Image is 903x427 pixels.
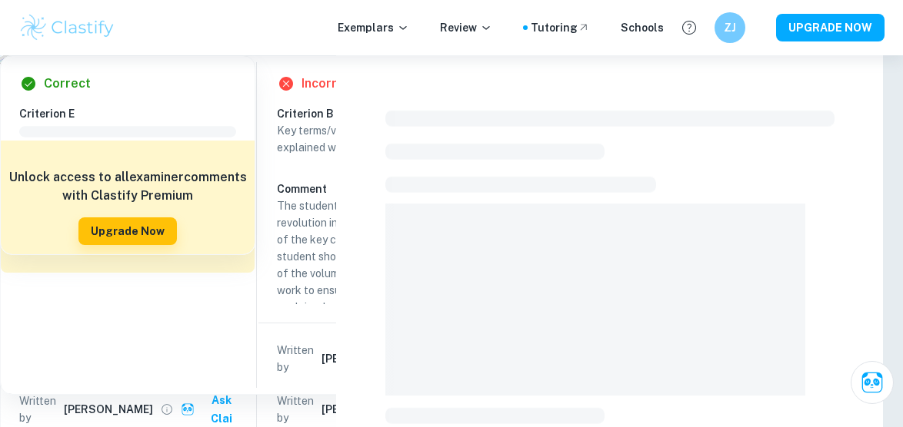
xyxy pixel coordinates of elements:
[277,122,494,156] p: Key terms/variables are defined and explained when first introduced
[78,217,177,245] button: Upgrade Now
[19,105,248,122] h6: Criterion E
[531,19,590,36] a: Tutoring
[302,74,357,93] h6: Incorrect
[8,168,247,205] h6: Unlock access to all examiner comments with Clastify Premium
[277,342,318,376] p: Written by
[851,361,894,404] button: Ask Clai
[322,401,411,418] h6: [PERSON_NAME]
[277,105,506,122] h6: Criterion B
[156,399,178,420] button: View full profile
[277,197,494,316] p: The student did not explain the volume of revolution in the investigation which is one of the key...
[338,19,409,36] p: Exemplars
[676,15,702,41] button: Help and Feedback
[776,14,885,41] button: UPGRADE NOW
[19,392,61,426] p: Written by
[715,12,745,43] button: ZJ
[322,350,411,367] h6: [PERSON_NAME]
[621,19,664,36] a: Schools
[18,12,116,43] img: Clastify logo
[721,19,739,36] h6: ZJ
[277,392,318,426] p: Written by
[64,401,153,418] h6: [PERSON_NAME]
[44,74,91,93] h6: Correct
[181,402,195,417] img: clai.svg
[440,19,492,36] p: Review
[277,180,494,197] h6: Comment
